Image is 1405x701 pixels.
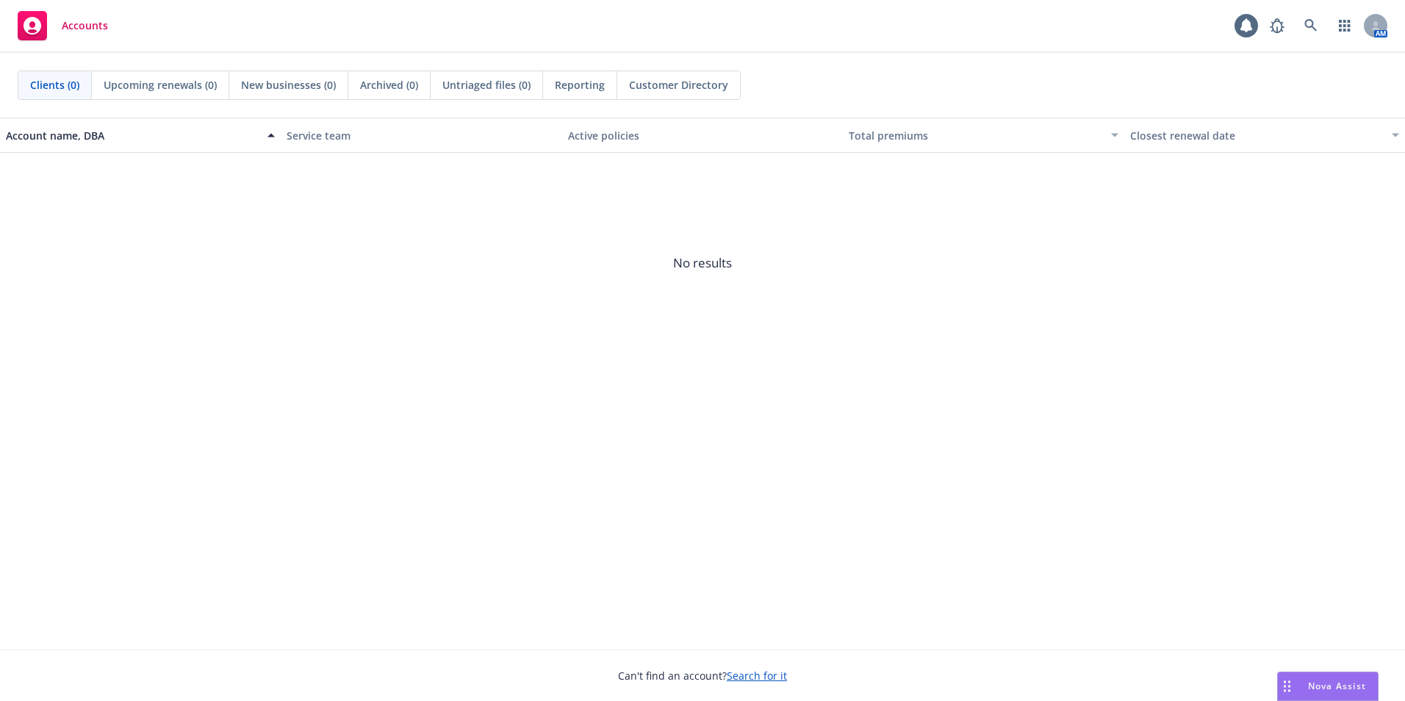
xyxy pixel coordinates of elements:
a: Report a Bug [1262,11,1292,40]
div: Drag to move [1278,672,1296,700]
span: Untriaged files (0) [442,77,531,93]
button: Nova Assist [1277,672,1379,701]
button: Active policies [562,118,843,153]
a: Search [1296,11,1326,40]
a: Search for it [727,669,787,683]
span: Nova Assist [1308,680,1366,692]
div: Total premiums [849,128,1102,143]
span: Upcoming renewals (0) [104,77,217,93]
span: Reporting [555,77,605,93]
a: Accounts [12,5,114,46]
span: Can't find an account? [618,668,787,683]
button: Closest renewal date [1124,118,1405,153]
div: Service team [287,128,556,143]
span: Accounts [62,20,108,32]
button: Service team [281,118,561,153]
span: Archived (0) [360,77,418,93]
button: Total premiums [843,118,1124,153]
span: Clients (0) [30,77,79,93]
div: Account name, DBA [6,128,259,143]
span: Customer Directory [629,77,728,93]
span: New businesses (0) [241,77,336,93]
div: Active policies [568,128,837,143]
a: Switch app [1330,11,1359,40]
div: Closest renewal date [1130,128,1383,143]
